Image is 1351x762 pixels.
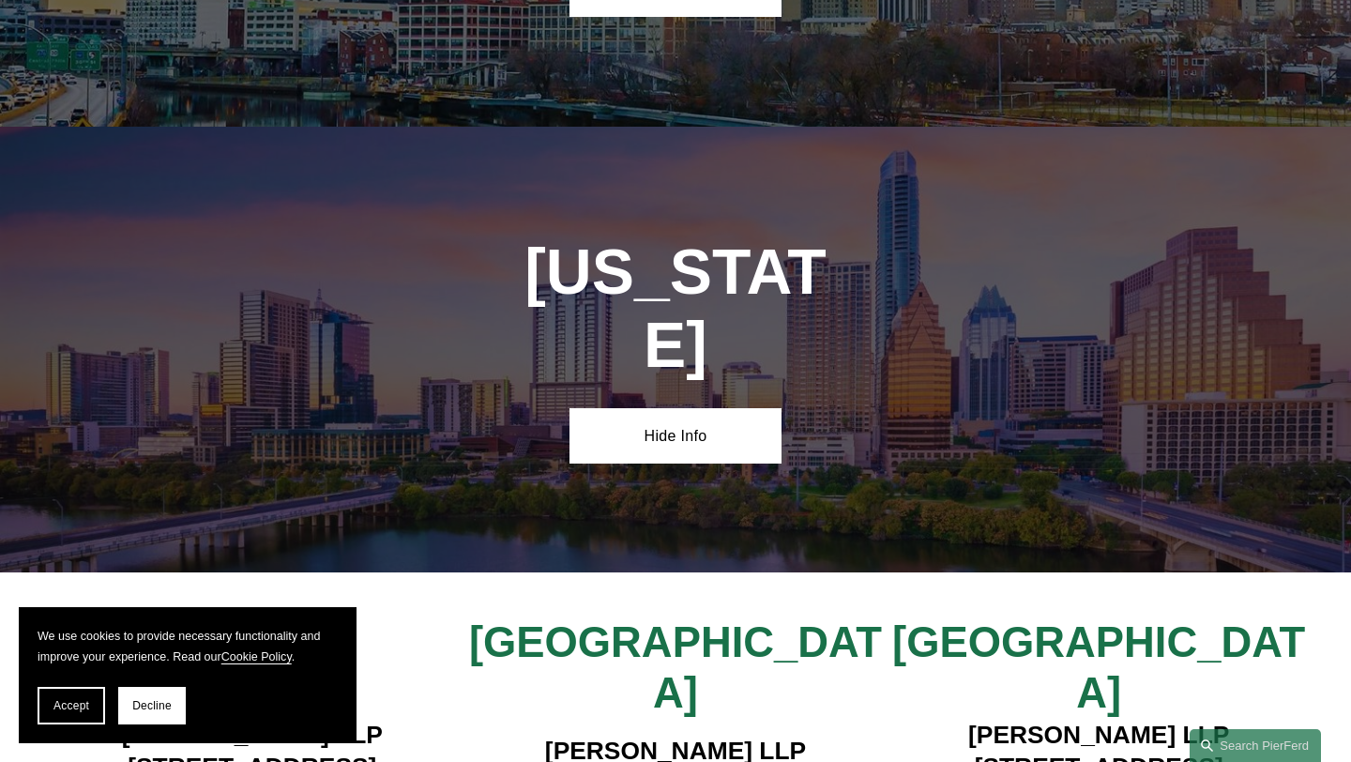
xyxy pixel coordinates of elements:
[19,607,357,743] section: Cookie banner
[38,687,105,724] button: Accept
[132,699,172,712] span: Decline
[53,699,89,712] span: Accept
[517,236,834,381] h1: [US_STATE]
[892,618,1305,718] span: [GEOGRAPHIC_DATA]
[118,687,186,724] button: Decline
[569,408,782,463] a: Hide Info
[469,618,882,718] span: [GEOGRAPHIC_DATA]
[221,650,292,663] a: Cookie Policy
[38,626,338,668] p: We use cookies to provide necessary functionality and improve your experience. Read our .
[1190,729,1321,762] a: Search this site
